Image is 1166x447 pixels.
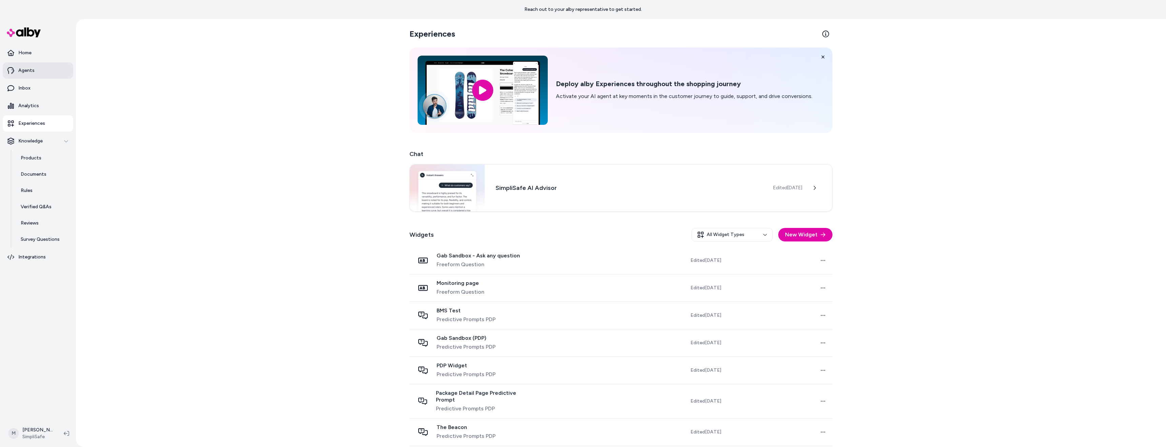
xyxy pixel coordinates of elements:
[436,405,529,413] span: Predictive Prompts PDP
[409,149,832,159] h2: Chat
[437,362,496,369] span: PDP Widget
[3,133,73,149] button: Knowledge
[21,171,46,178] p: Documents
[690,285,721,291] span: Edited [DATE]
[409,230,434,239] h2: Widgets
[22,427,53,433] p: [PERSON_NAME]
[437,307,496,314] span: BMS Test
[21,187,33,194] p: Rules
[3,98,73,114] a: Analytics
[22,433,53,440] span: SimpliSafe
[773,184,802,191] span: Edited [DATE]
[18,85,31,92] p: Inbox
[3,115,73,132] a: Experiences
[21,236,60,243] p: Survey Questions
[409,28,455,39] h2: Experiences
[18,67,35,74] p: Agents
[14,199,73,215] a: Verified Q&As
[8,428,19,439] span: M
[690,257,721,264] span: Edited [DATE]
[437,280,484,287] span: Monitoring page
[437,252,520,259] span: Gab Sandbox - Ask any question
[3,80,73,96] a: Inbox
[21,220,39,227] p: Reviews
[437,260,520,269] span: Freeform Question
[437,288,484,296] span: Freeform Question
[437,370,496,378] span: Predictive Prompts PDP
[18,120,45,127] p: Experiences
[18,254,46,260] p: Integrations
[14,215,73,231] a: Reviews
[690,398,721,405] span: Edited [DATE]
[14,182,73,199] a: Rules
[18,50,32,56] p: Home
[437,432,496,440] span: Predictive Prompts PDP
[437,424,496,431] span: The Beacon
[409,164,832,212] a: Chat widgetSimpliSafe AI AdvisorEdited[DATE]
[556,80,812,88] h2: Deploy alby Experiences throughout the shopping journey
[690,339,721,346] span: Edited [DATE]
[690,429,721,435] span: Edited [DATE]
[436,390,529,403] span: Package Detail Page Predictive Prompt
[496,183,762,193] h3: SimpliSafe AI Advisor
[18,138,43,144] p: Knowledge
[3,45,73,61] a: Home
[410,164,485,211] img: Chat widget
[7,27,41,37] img: alby Logo
[4,423,58,444] button: M[PERSON_NAME]SimpliSafe
[437,315,496,324] span: Predictive Prompts PDP
[437,343,496,351] span: Predictive Prompts PDP
[691,228,773,241] button: All Widget Types
[524,6,642,13] p: Reach out to your alby representative to get started.
[21,203,52,210] p: Verified Q&As
[18,102,39,109] p: Analytics
[14,231,73,248] a: Survey Questions
[3,62,73,79] a: Agents
[437,335,496,342] span: Gab Sandbox (PDP)
[778,228,832,241] button: New Widget
[21,155,41,161] p: Products
[690,312,721,319] span: Edited [DATE]
[3,249,73,265] a: Integrations
[556,92,812,100] p: Activate your AI agent at key moments in the customer journey to guide, support, and drive conver...
[690,367,721,374] span: Edited [DATE]
[14,166,73,182] a: Documents
[14,150,73,166] a: Products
